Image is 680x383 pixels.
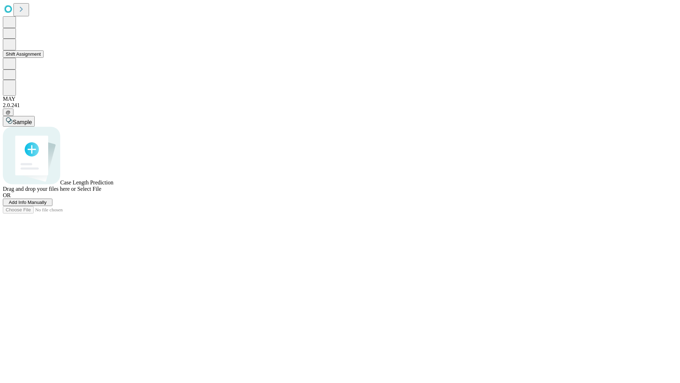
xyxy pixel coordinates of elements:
[3,186,76,192] span: Drag and drop your files here or
[3,102,677,109] div: 2.0.241
[3,50,44,58] button: Shift Assignment
[9,200,47,205] span: Add Info Manually
[6,110,11,115] span: @
[77,186,101,192] span: Select File
[3,199,52,206] button: Add Info Manually
[3,116,35,127] button: Sample
[3,96,677,102] div: MAY
[13,119,32,125] span: Sample
[3,192,11,198] span: OR
[60,179,113,185] span: Case Length Prediction
[3,109,13,116] button: @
